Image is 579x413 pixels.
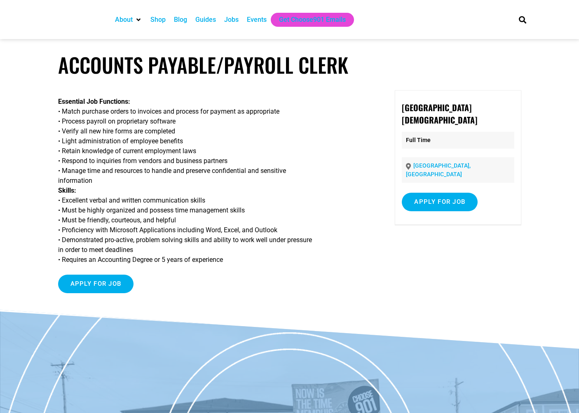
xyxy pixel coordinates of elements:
[58,275,134,293] input: Apply for job
[174,15,187,25] a: Blog
[58,187,76,194] strong: Skills:
[402,132,514,149] p: Full Time
[58,97,372,265] p: • Match purchase orders to invoices and process for payment as appropriate • Process payroll on p...
[279,15,346,25] a: Get Choose901 Emails
[195,15,216,25] a: Guides
[247,15,267,25] a: Events
[406,162,471,177] a: [GEOGRAPHIC_DATA], [GEOGRAPHIC_DATA]
[111,13,146,27] div: About
[115,15,133,25] a: About
[224,15,239,25] a: Jobs
[150,15,166,25] a: Shop
[402,193,478,211] input: Apply for job
[58,98,130,105] strong: Essential Job Functions:
[402,101,477,126] strong: [GEOGRAPHIC_DATA][DEMOGRAPHIC_DATA]
[516,13,530,26] div: Search
[58,53,521,77] h1: Accounts Payable/Payroll Clerk
[111,13,505,27] nav: Main nav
